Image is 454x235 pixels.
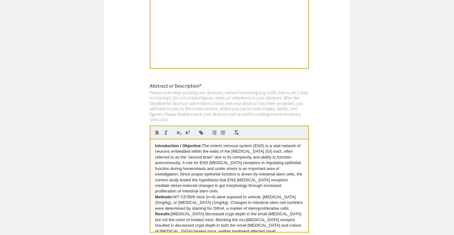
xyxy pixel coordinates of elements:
[155,143,304,194] p: The enteric nervous system (ENS) is a vast network of neurons embedded within the walls of the [M...
[155,212,171,216] strong: Results:
[150,83,201,89] mat-label: Abstract or Description
[155,194,304,211] p: WT C57Bl/6 mice (n=4) were exposed to vehicle, [MEDICAL_DATA] (5mg/kg), or [MEDICAL_DATA] (1mg/kg...
[155,195,173,199] strong: Methods:
[155,143,202,148] strong: Introduction / Objective:
[5,207,26,230] iframe: Chat
[150,90,309,122] div: Please note when pasting your abstract, certain formatting (e.g. bold, italics, etc.) may not be ...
